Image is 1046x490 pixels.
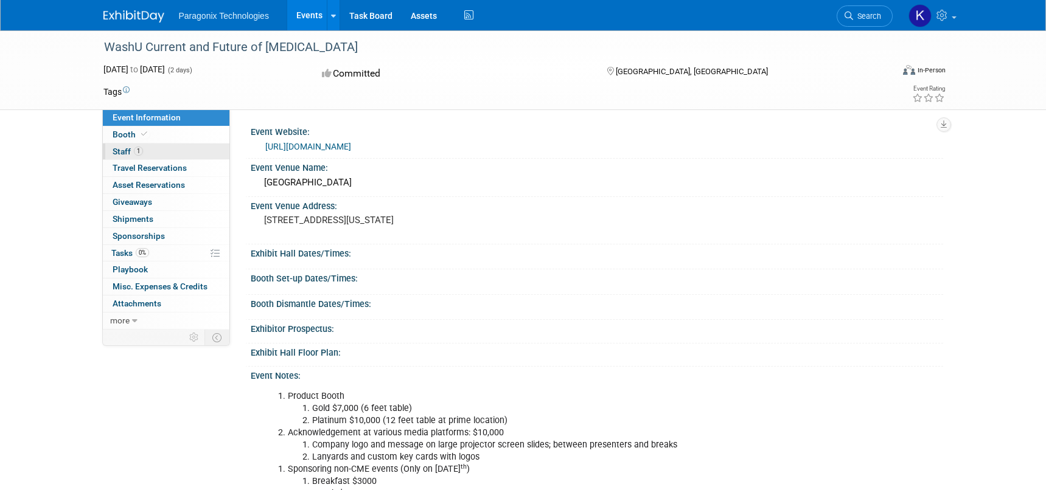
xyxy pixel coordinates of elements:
li: Sponsoring non-CME events (Only on [DATE] ) [288,463,801,475]
div: WashU Current and Future of [MEDICAL_DATA] [100,36,874,58]
span: 1 [134,147,143,156]
li: Product Booth [288,390,801,402]
div: Exhibit Hall Floor Plan: [251,343,943,359]
span: 0% [136,248,149,257]
a: [URL][DOMAIN_NAME] [265,142,351,151]
a: Misc. Expenses & Credits [103,278,229,295]
span: Staff [113,147,143,156]
div: Event Website: [251,123,943,138]
div: [GEOGRAPHIC_DATA] [260,173,934,192]
span: more [110,316,130,325]
span: Shipments [113,214,153,224]
span: [DATE] [DATE] [103,64,165,74]
span: Asset Reservations [113,180,185,190]
span: (2 days) [167,66,192,74]
div: Event Format [821,63,946,81]
div: In-Person [917,66,946,75]
a: Giveaways [103,194,229,210]
a: Event Information [103,109,229,126]
div: Booth Dismantle Dates/Times: [251,295,943,310]
div: Committed [318,63,587,85]
a: Booth [103,126,229,143]
a: Travel Reservations [103,160,229,176]
a: Sponsorships [103,228,229,244]
span: Sponsorships [113,231,165,241]
img: Krista Paplaczyk [908,4,932,27]
a: Search [837,5,893,27]
span: Misc. Expenses & Credits [113,281,207,291]
span: Attachments [113,298,161,308]
li: Breakfast $3000 [312,475,801,488]
a: Playbook [103,261,229,278]
li: Gold $7,000 (6 feet table) [312,402,801,415]
a: Shipments [103,211,229,227]
div: Event Venue Address: [251,197,943,212]
span: Search [853,12,881,21]
span: Travel Reservations [113,163,187,173]
a: Staff1 [103,143,229,160]
img: ExhibitDay [103,10,164,22]
img: Format-Inperson.png [903,65,915,75]
span: Giveaways [113,197,152,207]
a: more [103,312,229,329]
div: Event Notes: [251,367,943,382]
div: Event Rating [912,86,945,92]
a: Tasks0% [103,245,229,261]
td: Personalize Event Tab Strip [184,330,205,345]
li: Company logo and message on large projector screen slides; between presenters and breaks [312,439,801,451]
span: Booth [113,129,150,139]
div: Exhibit Hall Dates/Times: [251,244,943,260]
span: [GEOGRAPHIC_DATA], [GEOGRAPHIC_DATA] [616,67,768,76]
td: Toggle Event Tabs [204,330,229,345]
div: Booth Set-up Dates/Times: [251,269,943,285]
span: Playbook [113,264,148,274]
li: Lanyards and custom key cards with logos [312,451,801,463]
div: Event Venue Name: [251,159,943,174]
li: Platinum $10,000 (12 feet table at prime location) [312,415,801,427]
div: Exhibitor Prospectus: [251,320,943,335]
a: Attachments [103,295,229,312]
span: Event Information [113,112,181,122]
span: Tasks [111,248,149,258]
i: Booth reservation complete [141,131,147,137]
a: Asset Reservations [103,177,229,193]
sup: th [461,463,467,471]
li: Acknowledgement at various media platforms: $10,000 [288,427,801,439]
pre: [STREET_ADDRESS][US_STATE] [264,215,526,226]
span: Paragonix Technologies [179,11,269,21]
span: to [128,64,140,74]
td: Tags [103,86,130,98]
